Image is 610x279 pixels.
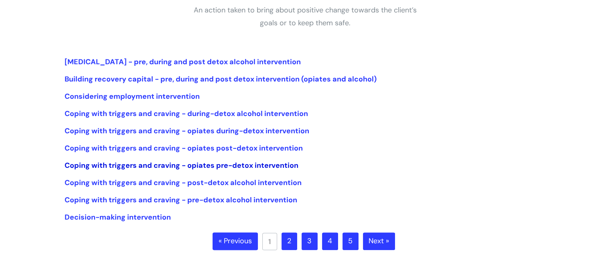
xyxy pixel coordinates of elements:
[65,92,200,101] a: Considering employment intervention
[363,232,395,250] a: Next »
[65,74,377,84] a: Building recovery capital - pre, during and post detox intervention (opiates and alcohol)
[65,195,297,205] a: Coping with triggers and craving - pre-detox alcohol intervention
[65,109,308,118] a: Coping with triggers and craving - during-detox alcohol intervention
[65,161,298,170] a: Coping with triggers and craving - opiates pre-detox intervention
[342,232,359,250] a: 5
[262,233,277,250] a: 1
[185,4,426,30] p: An action taken to bring about positive change towards the client’s goals or to keep them safe.
[65,143,303,153] a: Coping with triggers and craving - opiates post-detox intervention
[302,232,318,250] a: 3
[213,232,258,250] a: « Previous
[282,232,297,250] a: 2
[322,232,338,250] a: 4
[65,212,171,222] a: Decision-making intervention
[65,178,302,187] a: Coping with triggers and craving - post-detox alcohol intervention
[65,126,309,136] a: Coping with triggers and craving - opiates during-detox intervention
[65,57,301,67] a: [MEDICAL_DATA] - pre, during and post detox alcohol intervention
